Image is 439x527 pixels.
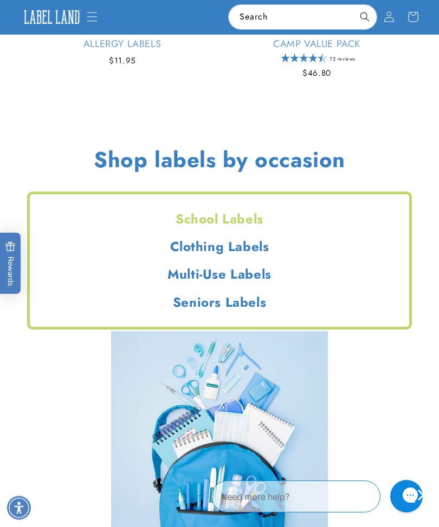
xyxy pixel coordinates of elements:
[5,242,16,287] span: Rewards
[211,476,428,516] iframe: Gorgias Floating Chat
[94,146,345,174] h2: Shop labels by occasion
[353,5,377,29] button: Search
[16,3,87,31] a: Label Land
[30,211,409,228] h2: School Labels
[30,239,409,255] h2: Clothing Labels
[222,38,412,51] a: Camp Value Pack
[30,294,409,311] h2: Seniors Labels
[80,5,104,29] summary: Menu
[30,266,409,283] h2: Multi-Use Labels
[21,8,83,27] img: Label Land
[27,38,217,51] a: Allergy Labels
[7,496,31,520] div: Accessibility Menu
